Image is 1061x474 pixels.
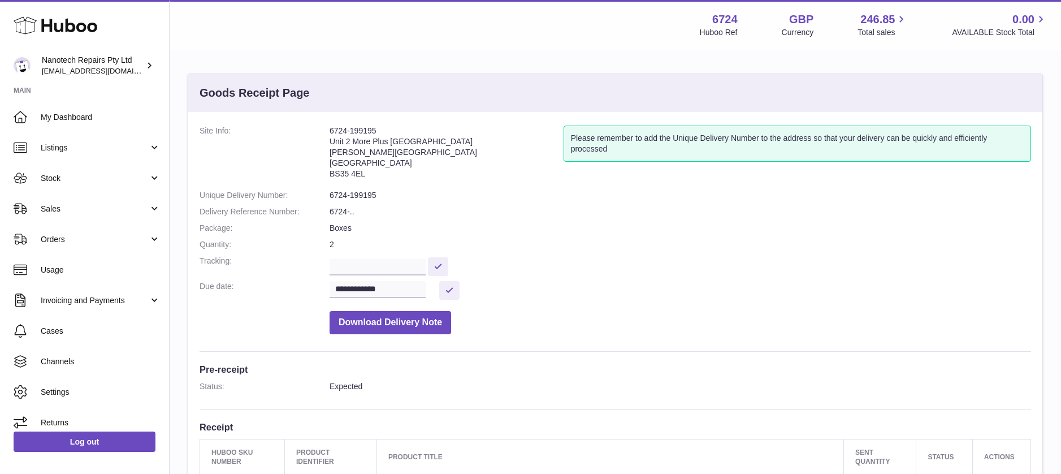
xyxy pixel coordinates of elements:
span: 0.00 [1012,12,1034,27]
dd: 6724-.. [330,206,1031,217]
span: AVAILABLE Stock Total [952,27,1047,38]
span: Sales [41,204,149,214]
dt: Unique Delivery Number: [200,190,330,201]
dd: Expected [330,381,1031,392]
div: Huboo Ref [700,27,738,38]
span: Returns [41,417,161,428]
span: Usage [41,265,161,275]
button: Download Delivery Note [330,311,451,334]
dd: 2 [330,239,1031,250]
span: Stock [41,173,149,184]
div: Currency [782,27,814,38]
span: My Dashboard [41,112,161,123]
address: 6724-199195 Unit 2 More Plus [GEOGRAPHIC_DATA] [PERSON_NAME][GEOGRAPHIC_DATA] [GEOGRAPHIC_DATA] B... [330,126,564,184]
dd: 6724-199195 [330,190,1031,201]
span: Settings [41,387,161,398]
dt: Due date: [200,281,330,300]
h3: Pre-receipt [200,363,1031,376]
dt: Delivery Reference Number: [200,206,330,217]
dt: Tracking: [200,256,330,275]
span: Listings [41,143,149,153]
span: Total sales [858,27,908,38]
div: Nanotech Repairs Pty Ltd [42,55,144,76]
a: Log out [14,432,155,452]
dt: Package: [200,223,330,234]
span: [EMAIL_ADDRESS][DOMAIN_NAME] [42,66,166,75]
div: Please remember to add the Unique Delivery Number to the address so that your delivery can be qui... [564,126,1031,162]
span: 246.85 [860,12,895,27]
span: Invoicing and Payments [41,295,149,306]
dt: Site Info: [200,126,330,184]
a: 246.85 Total sales [858,12,908,38]
strong: GBP [789,12,813,27]
span: Orders [41,234,149,245]
strong: 6724 [712,12,738,27]
span: Cases [41,326,161,337]
dt: Quantity: [200,239,330,250]
dd: Boxes [330,223,1031,234]
img: info@nanotechrepairs.com [14,57,31,74]
h3: Receipt [200,421,1031,433]
h3: Goods Receipt Page [200,85,310,101]
span: Channels [41,356,161,367]
dt: Status: [200,381,330,392]
a: 0.00 AVAILABLE Stock Total [952,12,1047,38]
